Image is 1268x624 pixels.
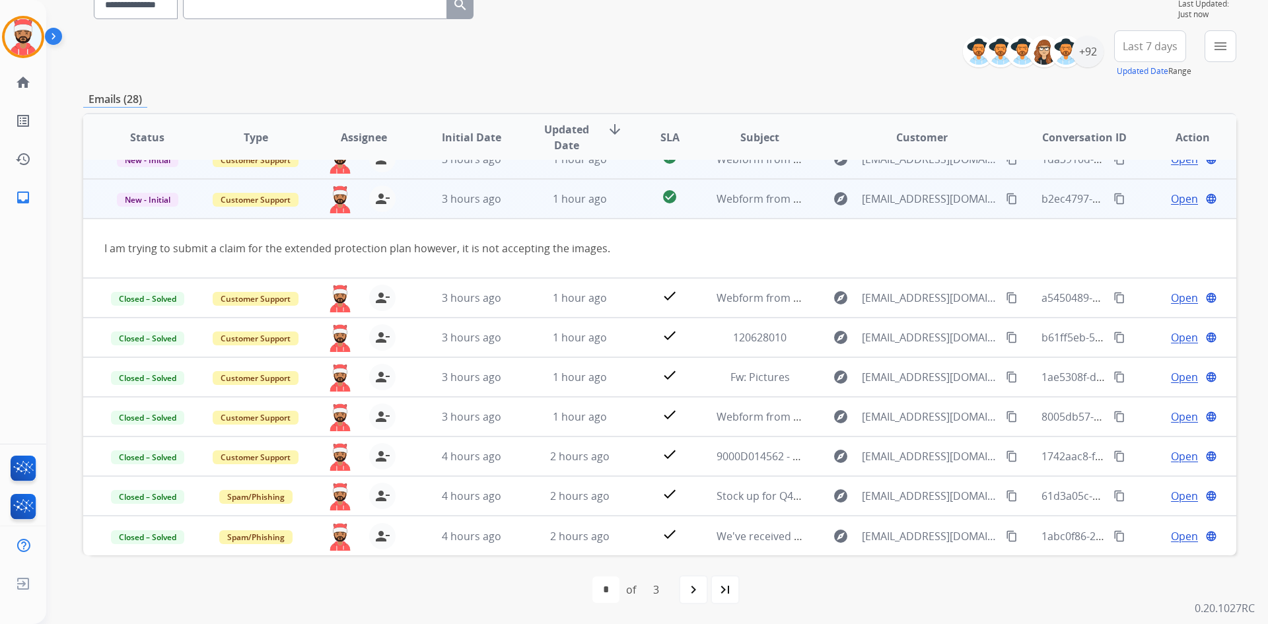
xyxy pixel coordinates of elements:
span: Open [1171,191,1198,207]
img: avatar [5,18,42,55]
span: a5450489-3dad-4e2c-82ce-b6c11b755d5d [1041,291,1247,305]
span: Customer Support [213,371,299,385]
mat-icon: person_remove [374,488,390,504]
span: [EMAIL_ADDRESS][DOMAIN_NAME] [862,488,998,504]
mat-icon: language [1205,490,1217,502]
mat-icon: person_remove [374,409,390,425]
mat-icon: language [1205,450,1217,462]
span: Status [130,129,164,145]
mat-icon: person_remove [374,528,390,544]
span: Range [1117,65,1191,77]
mat-icon: person_remove [374,448,390,464]
span: Just now [1178,9,1236,20]
span: 3 hours ago [442,370,501,384]
img: agent-avatar [327,324,353,352]
mat-icon: check [662,486,678,502]
mat-icon: check [662,367,678,383]
span: 2 hours ago [550,489,610,503]
span: Spam/Phishing [219,530,293,544]
mat-icon: explore [833,448,849,464]
th: Action [1128,114,1236,160]
span: New - Initial [117,193,178,207]
span: Closed – Solved [111,490,184,504]
img: agent-avatar [327,364,353,392]
mat-icon: last_page [717,582,733,598]
span: 2 hours ago [550,529,610,543]
mat-icon: content_copy [1006,331,1018,343]
span: Updated Date [537,121,597,153]
span: Conversation ID [1042,129,1127,145]
mat-icon: explore [833,329,849,345]
span: Last 7 days [1123,44,1178,49]
span: [EMAIL_ADDRESS][DOMAIN_NAME] [862,528,998,544]
span: 3 hours ago [442,291,501,305]
span: 1 hour ago [553,330,607,345]
div: I am trying to submit a claim for the extended protection plan however, it is not accepting the i... [104,240,999,256]
span: Open [1171,448,1198,464]
mat-icon: content_copy [1006,450,1018,462]
span: Stock up for Q4: last day to save up to 15% [717,489,927,503]
img: agent-avatar [327,186,353,213]
span: [EMAIL_ADDRESS][DOMAIN_NAME] [862,369,998,385]
span: 1 hour ago [553,370,607,384]
mat-icon: language [1205,331,1217,343]
mat-icon: explore [833,369,849,385]
img: agent-avatar [327,443,353,471]
span: Customer Support [213,331,299,345]
span: 1ae5308f-d06e-46ed-a52b-71c303459912 [1041,370,1244,384]
mat-icon: language [1205,371,1217,383]
mat-icon: home [15,75,31,90]
mat-icon: check [662,328,678,343]
mat-icon: explore [833,290,849,306]
span: Open [1171,329,1198,345]
span: 1742aac8-f01b-4401-95c7-b07123cc09d7 [1041,449,1242,464]
span: Open [1171,409,1198,425]
span: SLA [660,129,680,145]
mat-icon: content_copy [1113,450,1125,462]
span: 4 hours ago [442,449,501,464]
span: [EMAIL_ADDRESS][DOMAIN_NAME] [862,329,998,345]
span: Customer [896,129,948,145]
span: 8005db57-1c1b-4cfa-a870-a5b983963adf [1041,409,1242,424]
span: Closed – Solved [111,292,184,306]
mat-icon: explore [833,409,849,425]
mat-icon: language [1205,530,1217,542]
span: [EMAIL_ADDRESS][DOMAIN_NAME] [862,448,998,464]
span: 9000D014562 - [PERSON_NAME]- EXTEND CLAIM - c29e4a80-8b74-4176-a9a5-2bef0706c6a7 [717,449,1162,464]
span: 3 hours ago [442,191,501,206]
mat-icon: content_copy [1113,193,1125,205]
mat-icon: menu [1213,38,1228,54]
span: Closed – Solved [111,371,184,385]
mat-icon: history [15,151,31,167]
mat-icon: content_copy [1113,411,1125,423]
span: b2ec4797-6635-422e-b672-3868373dfe70 [1041,191,1244,206]
span: 1 hour ago [553,291,607,305]
span: 3 hours ago [442,330,501,345]
span: 4 hours ago [442,489,501,503]
mat-icon: content_copy [1006,193,1018,205]
mat-icon: navigate_next [686,582,701,598]
span: Webform from [EMAIL_ADDRESS][DOMAIN_NAME] on [DATE] [717,409,1016,424]
div: of [626,582,636,598]
mat-icon: explore [833,528,849,544]
mat-icon: inbox [15,190,31,205]
p: Emails (28) [83,91,147,108]
span: [EMAIL_ADDRESS][DOMAIN_NAME] [862,191,998,207]
mat-icon: content_copy [1113,371,1125,383]
mat-icon: content_copy [1113,331,1125,343]
span: 4 hours ago [442,529,501,543]
span: Webform from [EMAIL_ADDRESS][DOMAIN_NAME] on [DATE] [717,291,1016,305]
mat-icon: language [1205,193,1217,205]
span: Customer Support [213,292,299,306]
span: 1abc0f86-298b-4b21-9a5e-27bd5eadfb5a [1041,529,1244,543]
mat-icon: content_copy [1113,530,1125,542]
div: +92 [1072,36,1104,67]
mat-icon: person_remove [374,369,390,385]
mat-icon: person_remove [374,329,390,345]
div: 3 [643,576,670,603]
span: We've received your message 💌 -4321597 [717,529,927,543]
mat-icon: check [662,407,678,423]
mat-icon: list_alt [15,113,31,129]
span: Assignee [341,129,387,145]
mat-icon: language [1205,292,1217,304]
